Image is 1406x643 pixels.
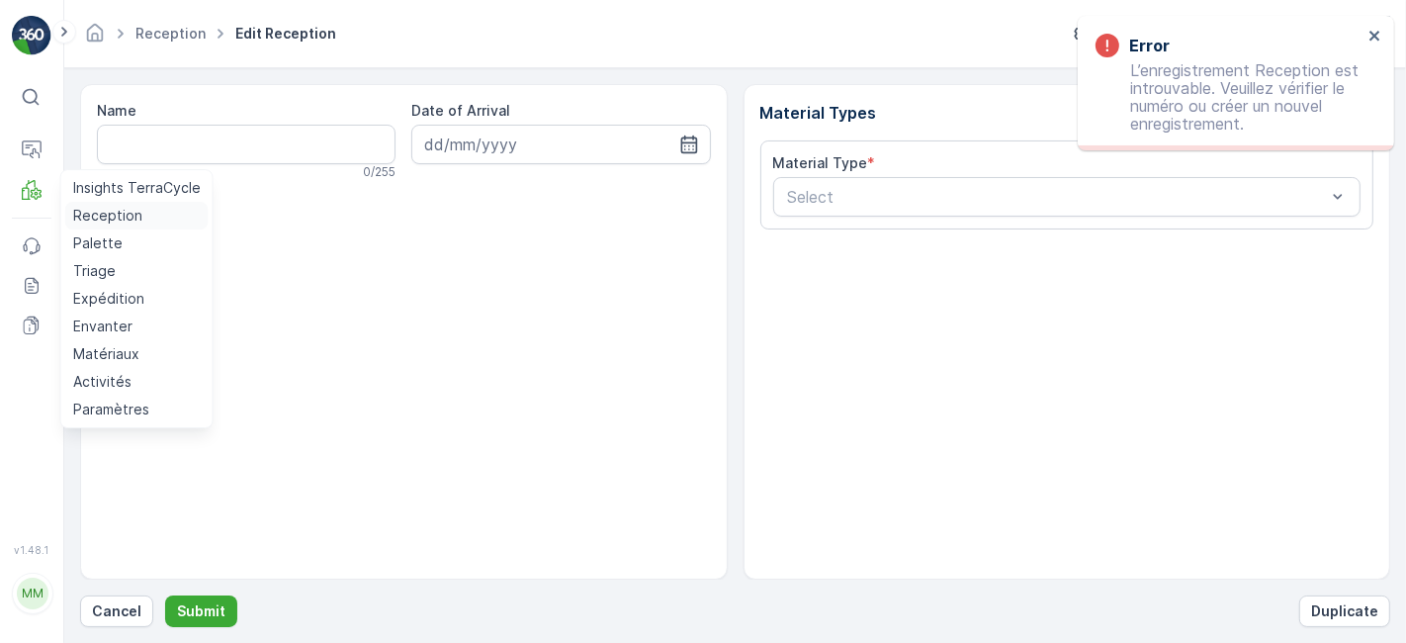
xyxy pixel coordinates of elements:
p: Duplicate [1311,601,1378,621]
h3: Error [1129,34,1170,57]
a: Homepage [84,30,106,46]
label: Material Type [773,154,868,171]
label: Name [97,102,136,119]
button: close [1368,28,1382,46]
img: logo [12,16,51,55]
label: Date of Arrival [411,102,510,119]
p: Cancel [92,601,141,621]
button: MM [12,560,51,627]
p: Submit [177,601,225,621]
p: 0 / 255 [363,164,395,180]
p: Material Types [760,101,1374,125]
button: Duplicate [1299,596,1390,627]
span: Edit Reception [231,24,340,44]
button: Submit [165,596,237,627]
button: Cancel [80,596,153,627]
div: MM [17,578,48,609]
span: v 1.48.1 [12,544,51,556]
p: L’enregistrement Reception est introuvable. Veuillez vérifier le numéro ou créer un nouvel enregi... [1096,61,1362,133]
a: Reception [135,25,206,42]
p: Select [788,185,1327,209]
input: dd/mm/yyyy [411,125,710,164]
